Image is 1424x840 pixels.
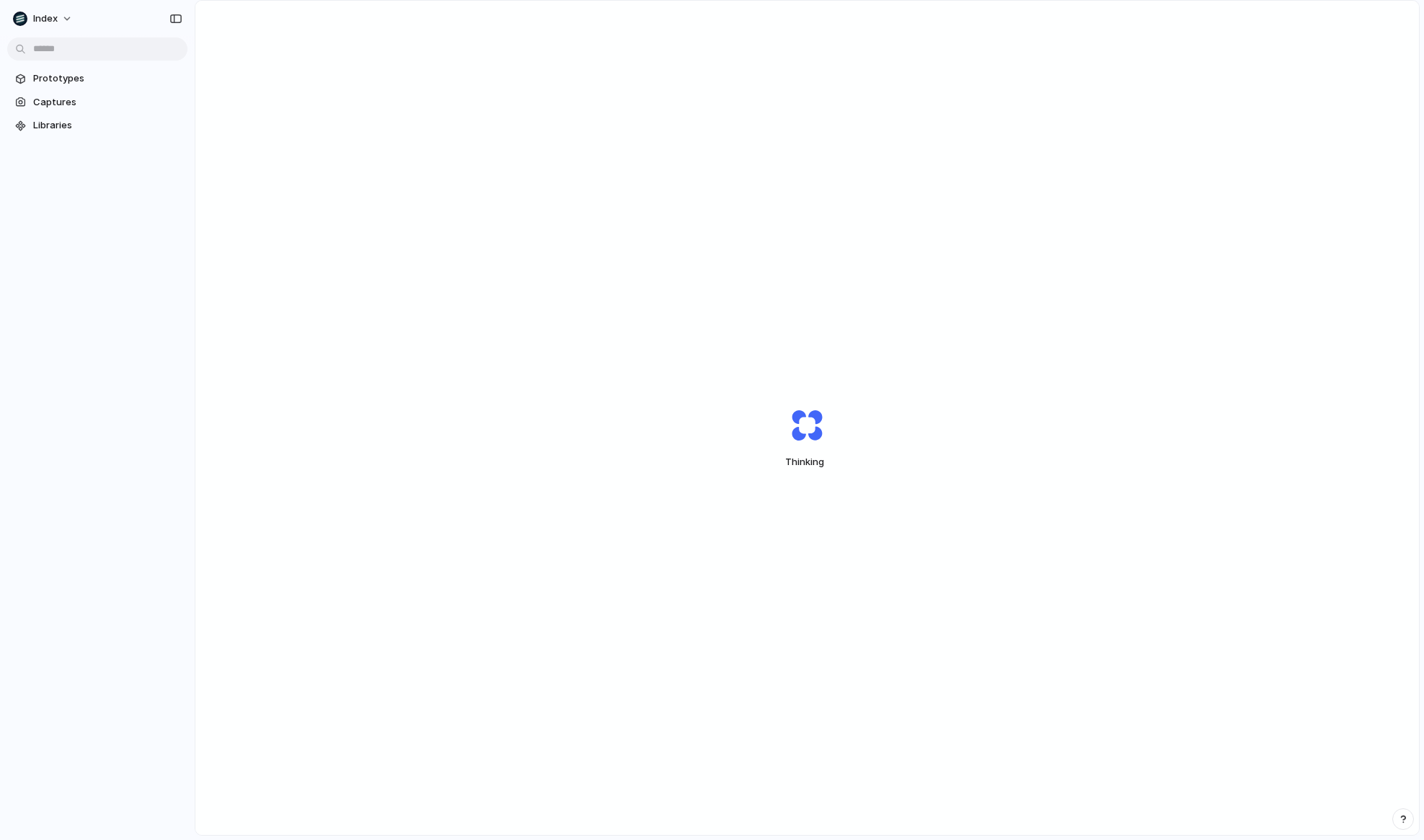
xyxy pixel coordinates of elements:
a: Captures [7,92,187,113]
span: Thinking [758,455,857,469]
span: Libraries [33,118,182,133]
button: Index [7,7,80,30]
span: Captures [33,95,182,110]
span: Index [33,12,58,26]
a: Prototypes [7,68,187,89]
span: Prototypes [33,71,182,86]
a: Libraries [7,115,187,136]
